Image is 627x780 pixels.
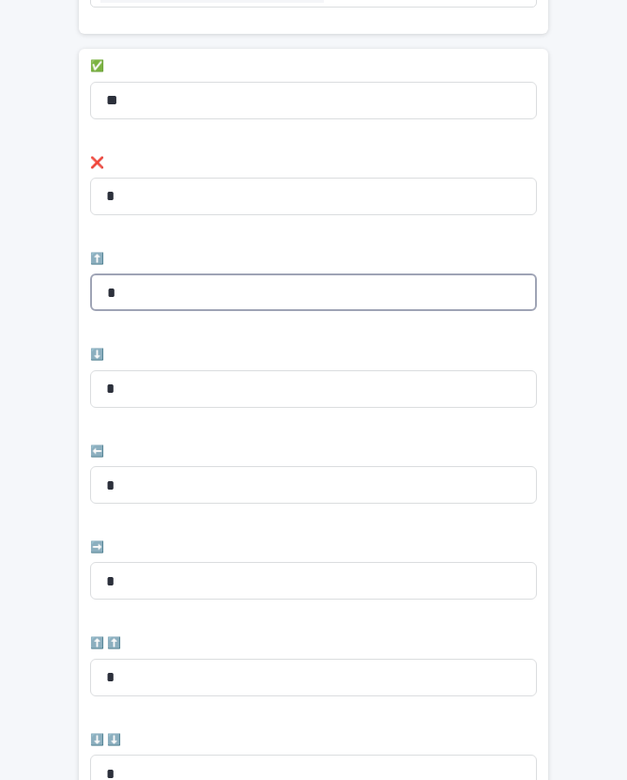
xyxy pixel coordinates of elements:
span: ❌ [90,158,104,169]
span: ⬆️ ⬆️ [90,638,121,649]
span: ⬅️ [90,446,104,458]
span: ➡️ [90,542,104,554]
span: ⬆️ [90,254,104,265]
span: ⬇️ ⬇️ [90,735,121,746]
span: ⬇️ [90,350,104,361]
span: ✅ [90,61,104,72]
